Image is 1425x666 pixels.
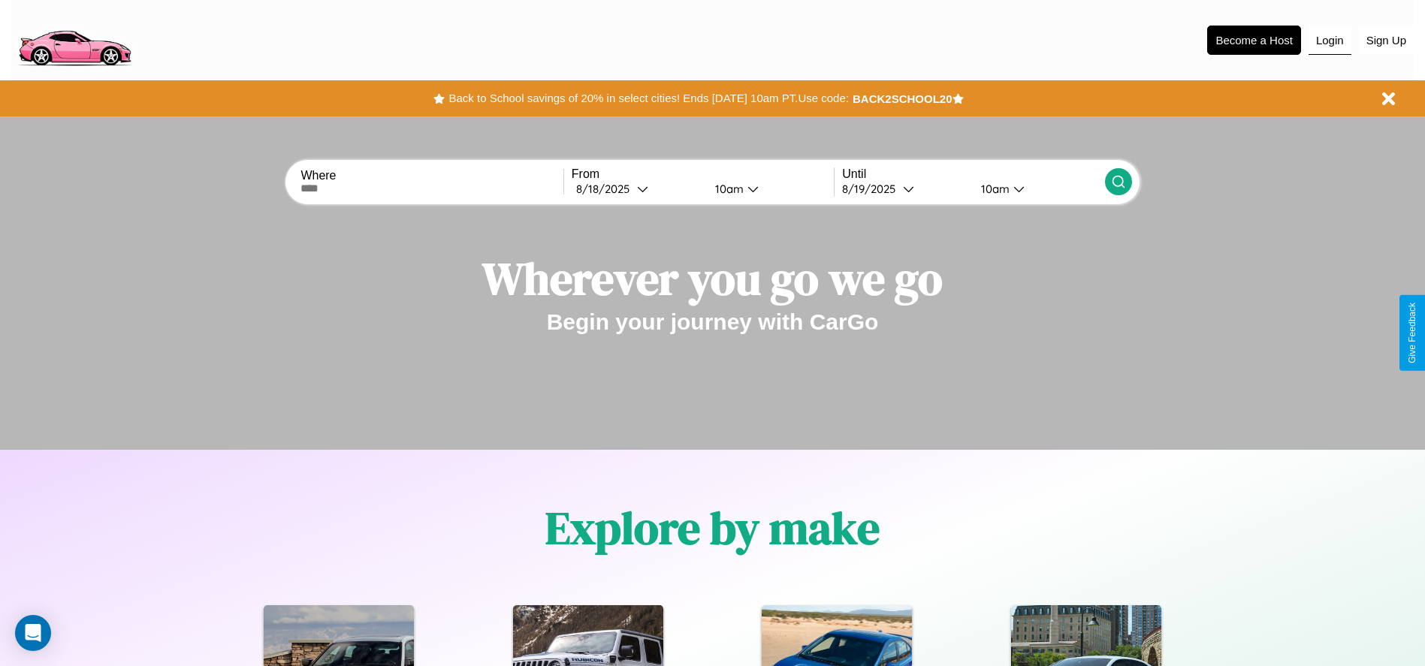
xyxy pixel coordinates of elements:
[572,167,834,181] label: From
[15,615,51,651] div: Open Intercom Messenger
[842,182,903,196] div: 8 / 19 / 2025
[974,182,1013,196] div: 10am
[11,8,137,70] img: logo
[576,182,637,196] div: 8 / 18 / 2025
[1309,26,1351,55] button: Login
[703,181,835,197] button: 10am
[842,167,1104,181] label: Until
[1207,26,1301,55] button: Become a Host
[572,181,703,197] button: 8/18/2025
[853,92,953,105] b: BACK2SCHOOL20
[545,497,880,559] h1: Explore by make
[445,88,852,109] button: Back to School savings of 20% in select cities! Ends [DATE] 10am PT.Use code:
[1407,303,1417,363] div: Give Feedback
[1359,26,1414,54] button: Sign Up
[708,182,747,196] div: 10am
[969,181,1105,197] button: 10am
[300,169,563,182] label: Where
